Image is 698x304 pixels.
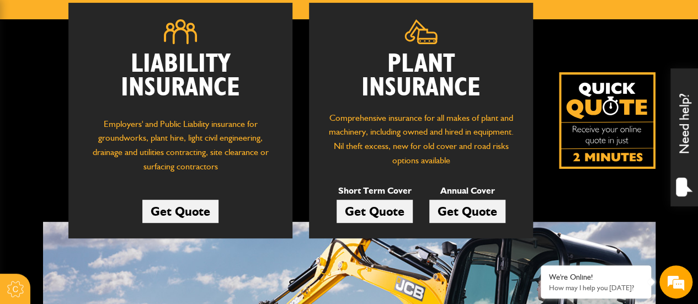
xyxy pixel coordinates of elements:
p: Employers' and Public Liability insurance for groundworks, plant hire, light civil engineering, d... [85,117,276,179]
p: Short Term Cover [337,184,413,198]
a: Get Quote [337,200,413,223]
a: Get Quote [142,200,219,223]
img: Quick Quote [559,72,656,169]
div: Need help? [670,68,698,206]
p: Annual Cover [429,184,505,198]
p: Comprehensive insurance for all makes of plant and machinery, including owned and hired in equipm... [326,111,516,167]
div: We're Online! [549,273,643,282]
a: Get Quote [429,200,505,223]
h2: Plant Insurance [326,52,516,100]
p: How may I help you today? [549,284,643,292]
a: Get your insurance quote isn just 2-minutes [559,72,656,169]
h2: Liability Insurance [85,52,276,106]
